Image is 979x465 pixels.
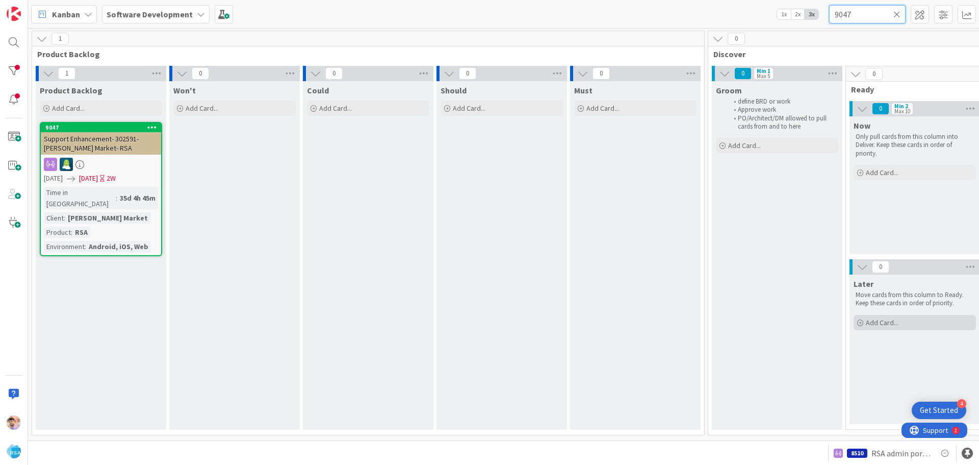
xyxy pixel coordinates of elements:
div: 35d 4h 45m [117,192,158,204]
span: Won't [173,85,196,95]
div: Environment [44,241,85,252]
span: Could [307,85,329,95]
span: Later [854,279,873,289]
div: RD [41,158,161,171]
span: Add Card... [319,104,352,113]
span: 0 [865,68,883,80]
div: Client [44,212,64,224]
span: RSA admin portal design changes [871,447,931,459]
span: 3x [805,9,818,19]
div: [PERSON_NAME] Market [65,212,150,224]
span: 0 [872,103,889,115]
div: 2 [53,4,56,12]
div: Min 1 [757,68,770,74]
span: 0 [734,67,752,80]
span: 0 [592,67,610,80]
span: Support Enhancement- 302591- [PERSON_NAME] Market- RSA [44,134,139,153]
span: Add Card... [866,168,898,177]
div: Max 5 [757,74,770,79]
div: Product [44,227,71,238]
span: 0 [459,67,476,80]
span: Now [854,120,870,131]
div: Get Started [920,405,958,415]
div: 8510 [847,449,867,458]
input: Quick Filter... [829,5,906,23]
span: Add Card... [453,104,485,113]
span: Should [441,85,467,95]
span: Add Card... [186,104,218,113]
span: [DATE] [79,173,98,184]
div: Min 2 [894,104,908,109]
span: [DATE] [44,173,63,184]
span: 1 [51,33,69,45]
span: 1 [58,67,75,80]
div: 9047Support Enhancement- 302591- [PERSON_NAME] Market- RSA [41,123,161,155]
span: Add Card... [52,104,85,113]
span: 0 [325,67,343,80]
img: avatar [7,444,21,458]
span: : [85,241,86,252]
span: 0 [728,33,745,45]
span: Product Backlog [37,49,691,59]
img: Visit kanbanzone.com [7,7,21,21]
span: Kanban [52,8,80,20]
div: 9047 [41,123,161,132]
li: Approve work [728,106,837,114]
span: 0 [192,67,209,80]
span: Discover [713,49,975,59]
div: Time in [GEOGRAPHIC_DATA] [44,187,116,209]
span: Support [21,2,46,14]
div: 9047 [45,124,161,131]
p: Move cards from this column to Ready. Keep these cards in order of priority. [856,291,974,308]
b: Software Development [107,9,193,19]
div: Android, iOS, Web [86,241,151,252]
div: 4 [957,399,966,408]
span: Groom [716,85,742,95]
span: Product Backlog [40,85,102,95]
div: RSA [72,227,90,238]
span: Add Card... [586,104,619,113]
span: Must [574,85,592,95]
img: RD [60,158,73,171]
li: PO/Architect/DM allowed to pull cards from and to here [728,114,837,131]
img: RS [7,415,21,430]
span: : [116,192,117,204]
span: : [71,227,72,238]
p: Only pull cards from this column into Deliver. Keep these cards in order of priority. [856,133,974,158]
div: Max 10 [894,109,910,114]
span: 0 [872,261,889,273]
span: Add Card... [728,141,761,150]
span: 1x [777,9,791,19]
span: : [64,212,65,224]
span: Add Card... [866,318,898,327]
div: 2W [107,173,116,184]
li: define BRD or work [728,97,837,106]
span: 2x [791,9,805,19]
div: Open Get Started checklist, remaining modules: 4 [912,402,966,419]
span: Ready [851,84,971,94]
